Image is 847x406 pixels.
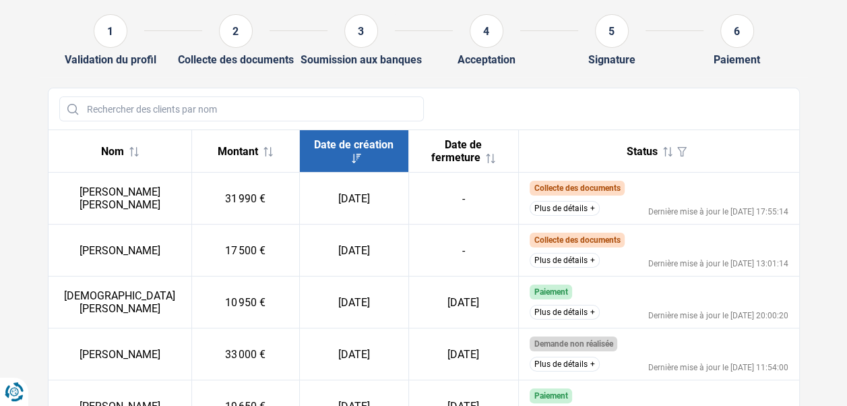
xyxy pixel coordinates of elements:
[299,277,408,328] td: [DATE]
[458,53,515,66] div: Acceptation
[408,328,518,380] td: [DATE]
[49,328,192,380] td: [PERSON_NAME]
[408,173,518,225] td: -
[648,260,788,268] div: Dernière mise à jour le [DATE] 13:01:14
[627,145,658,158] span: Status
[299,173,408,225] td: [DATE]
[588,53,635,66] div: Signature
[191,328,299,380] td: 33 000 €
[301,53,422,66] div: Soumission aux banques
[191,225,299,277] td: 17 500 €
[218,145,258,158] span: Montant
[470,14,503,48] div: 4
[408,277,518,328] td: [DATE]
[65,53,156,66] div: Validation du profil
[59,96,424,121] input: Rechercher des clients par nom
[49,277,192,328] td: [DEMOGRAPHIC_DATA][PERSON_NAME]
[219,14,253,48] div: 2
[595,14,629,48] div: 5
[299,225,408,277] td: [DATE]
[648,312,788,320] div: Dernière mise à jour le [DATE] 20:00:20
[178,53,294,66] div: Collecte des documents
[431,138,482,164] span: Date de fermeture
[648,208,788,216] div: Dernière mise à jour le [DATE] 17:55:14
[530,253,600,268] button: Plus de détails
[648,364,788,372] div: Dernière mise à jour le [DATE] 11:54:00
[191,277,299,328] td: 10 950 €
[191,173,299,225] td: 31 990 €
[344,14,378,48] div: 3
[534,391,567,401] span: Paiement
[101,145,124,158] span: Nom
[534,235,620,245] span: Collecte des documents
[49,173,192,225] td: [PERSON_NAME] [PERSON_NAME]
[408,225,518,277] td: -
[49,225,192,277] td: [PERSON_NAME]
[299,328,408,380] td: [DATE]
[94,14,127,48] div: 1
[720,14,754,48] div: 6
[714,53,760,66] div: Paiement
[530,357,600,372] button: Plus de détails
[534,183,620,193] span: Collecte des documents
[314,138,394,151] span: Date de création
[530,305,600,320] button: Plus de détails
[534,339,613,349] span: Demande non réalisée
[530,201,600,216] button: Plus de détails
[534,287,567,297] span: Paiement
